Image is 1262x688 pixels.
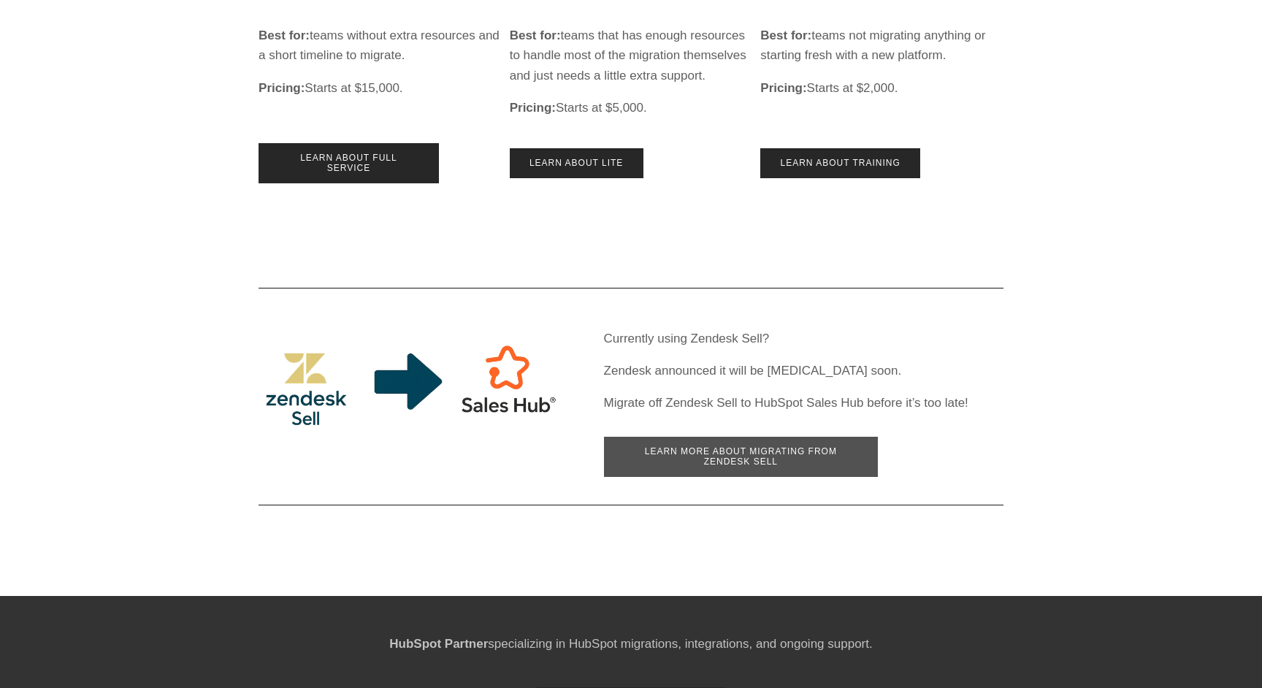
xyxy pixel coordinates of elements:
strong: Best for: [760,28,811,42]
p: Starts at $2,000. [760,78,1003,98]
strong: Pricing: [510,101,556,115]
p: Currently using Zendesk Sell? [604,329,1003,348]
p: specializing in HubSpot migrations, integrations, and ongoing support. [259,634,1003,654]
strong: Best for: [259,28,310,42]
a: Learn about training [760,148,920,178]
strong: Pricing: [259,81,305,95]
p: Starts at $15,000. [259,78,502,98]
a: Learn more about migrating from Zendesk Sell [604,437,879,477]
p: Zendesk announced it will be [MEDICAL_DATA] soon. [604,361,1003,381]
strong: Pricing: [760,81,806,95]
strong: HubSpot Partner [389,637,488,651]
p: teams not migrating anything or starting fresh with a new platform. [760,26,1003,65]
p: teams that has enough resources to handle most of the migration themselves and just needs a littl... [510,26,753,85]
strong: Best for: [510,28,561,42]
p: teams without extra resources and a short timeline to migrate. [259,26,502,65]
p: Starts at $5,000. [510,98,753,118]
a: Learn About Full Service [259,143,439,183]
p: Migrate off Zendesk Sell to HubSpot Sales Hub before it’s too late! [604,393,1003,413]
a: Learn about lite [510,148,643,178]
